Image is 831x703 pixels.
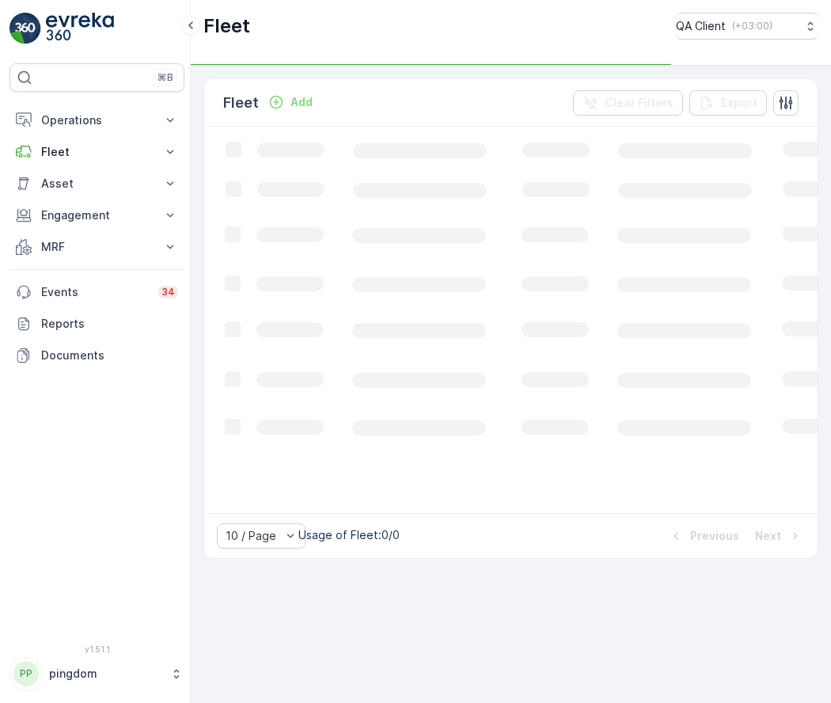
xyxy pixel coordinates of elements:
[46,13,114,44] img: logo_light-DOdMpM7g.png
[755,528,781,544] p: Next
[298,527,400,543] p: Usage of Fleet : 0/0
[262,93,319,112] button: Add
[41,207,153,223] p: Engagement
[203,13,250,39] p: Fleet
[41,239,153,255] p: MRF
[9,231,184,263] button: MRF
[161,286,175,298] p: 34
[689,90,767,116] button: Export
[49,666,162,682] p: pingdom
[9,276,184,308] a: Events34
[9,13,41,44] img: logo
[676,18,726,34] p: QA Client
[753,526,805,545] button: Next
[9,136,184,168] button: Fleet
[41,284,149,300] p: Events
[732,20,772,32] p: ( +03:00 )
[690,528,739,544] p: Previous
[605,95,674,111] p: Clear Filters
[41,348,178,363] p: Documents
[9,644,184,654] span: v 1.51.1
[666,526,741,545] button: Previous
[9,340,184,371] a: Documents
[290,94,313,110] p: Add
[41,112,153,128] p: Operations
[9,104,184,136] button: Operations
[9,657,184,690] button: PPpingdom
[157,71,173,84] p: ⌘B
[9,168,184,199] button: Asset
[9,308,184,340] a: Reports
[676,13,818,40] button: QA Client(+03:00)
[41,144,153,160] p: Fleet
[223,92,259,114] p: Fleet
[41,316,178,332] p: Reports
[573,90,683,116] button: Clear Filters
[13,661,39,686] div: PP
[721,95,757,111] p: Export
[41,176,153,192] p: Asset
[9,199,184,231] button: Engagement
